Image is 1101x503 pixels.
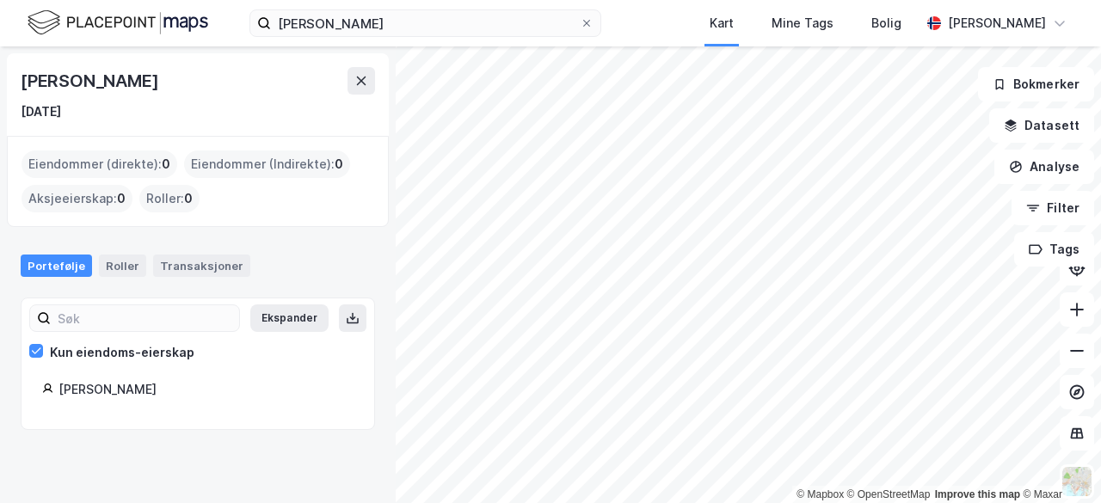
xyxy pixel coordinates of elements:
button: Ekspander [250,304,329,332]
div: [PERSON_NAME] [21,67,162,95]
div: Transaksjoner [153,255,250,277]
div: Eiendommer (Indirekte) : [184,150,350,178]
div: [PERSON_NAME] [948,13,1046,34]
iframe: Chat Widget [1015,420,1101,503]
div: Portefølje [21,255,92,277]
div: Kun eiendoms-eierskap [50,342,194,363]
a: Mapbox [797,488,844,500]
div: Roller [99,255,146,277]
span: 0 [335,154,343,175]
button: Bokmerker [978,67,1094,101]
span: 0 [162,154,170,175]
button: Filter [1012,191,1094,225]
button: Tags [1014,232,1094,267]
div: Kontrollprogram for chat [1015,420,1101,503]
a: Improve this map [935,488,1020,500]
div: Roller : [139,185,200,212]
div: Aksjeeierskap : [22,185,132,212]
input: Søk på adresse, matrikkel, gårdeiere, leietakere eller personer [271,10,580,36]
a: OpenStreetMap [847,488,931,500]
div: Bolig [871,13,901,34]
div: Mine Tags [772,13,833,34]
button: Datasett [989,108,1094,143]
div: [DATE] [21,101,61,122]
span: 0 [117,188,126,209]
div: Kart [710,13,734,34]
div: Eiendommer (direkte) : [22,150,177,178]
button: Analyse [994,150,1094,184]
input: Søk [51,305,239,331]
img: logo.f888ab2527a4732fd821a326f86c7f29.svg [28,8,208,38]
span: 0 [184,188,193,209]
div: [PERSON_NAME] [58,379,354,400]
